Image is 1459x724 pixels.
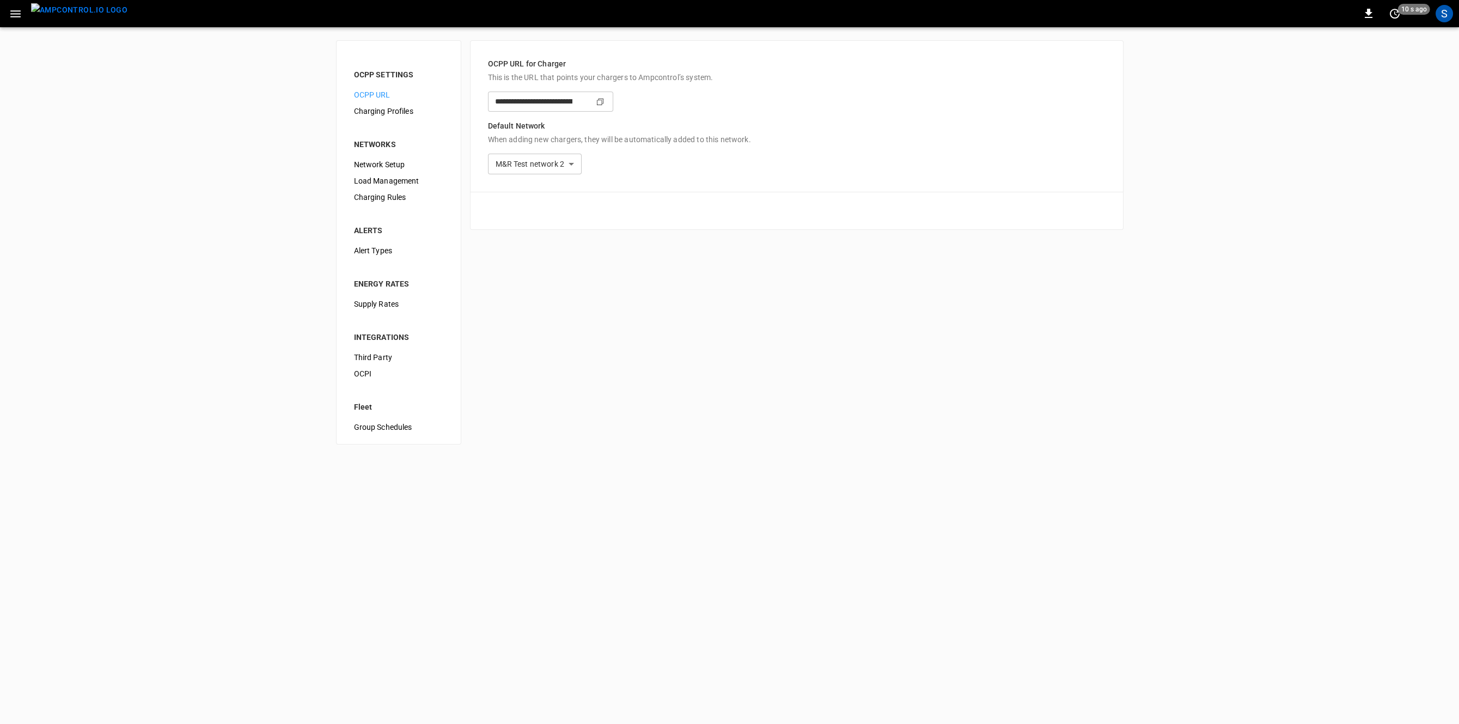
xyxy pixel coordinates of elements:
[354,332,443,343] div: INTEGRATIONS
[354,401,443,412] div: Fleet
[354,225,443,236] div: ALERTS
[345,366,452,382] div: OCPI
[354,245,443,257] span: Alert Types
[354,368,443,380] span: OCPI
[488,154,582,174] div: M&R Test network 2
[31,3,127,17] img: ampcontrol.io logo
[488,58,1106,70] p: OCPP URL for Charger
[595,96,606,108] div: copy
[354,422,443,433] span: Group Schedules
[345,419,452,435] div: Group Schedules
[1398,4,1430,15] span: 10 s ago
[354,89,443,101] span: OCPP URL
[354,352,443,363] span: Third Party
[354,299,443,310] span: Supply Rates
[345,349,452,366] div: Third Party
[488,134,1106,145] p: When adding new chargers, they will be automatically added to this network.
[354,175,443,187] span: Load Management
[488,72,1106,83] p: This is the URL that points your chargers to Ampcontrol’s system.
[345,103,452,119] div: Charging Profiles
[354,192,443,203] span: Charging Rules
[354,159,443,171] span: Network Setup
[345,189,452,205] div: Charging Rules
[345,296,452,312] div: Supply Rates
[345,173,452,189] div: Load Management
[354,106,443,117] span: Charging Profiles
[354,139,443,150] div: NETWORKS
[345,242,452,259] div: Alert Types
[354,69,443,80] div: OCPP SETTINGS
[1386,5,1403,22] button: set refresh interval
[1436,5,1453,22] div: profile-icon
[345,87,452,103] div: OCPP URL
[354,278,443,289] div: ENERGY RATES
[345,156,452,173] div: Network Setup
[488,112,1106,132] p: Default Network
